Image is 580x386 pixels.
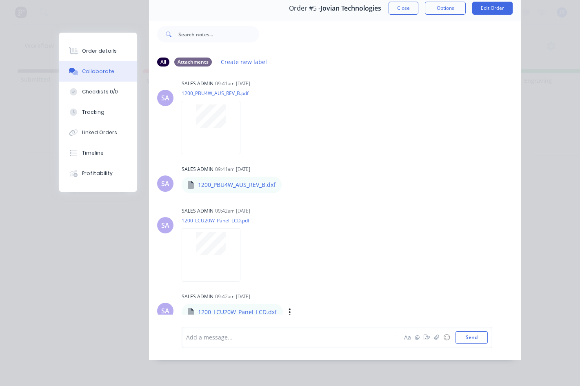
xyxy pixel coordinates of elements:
[59,41,137,61] button: Order details
[161,306,169,316] div: SA
[215,207,250,215] div: 09:42am [DATE]
[182,217,249,224] p: 1200_LCU20W_Panel_LCD.pdf
[82,109,104,116] div: Tracking
[82,129,117,136] div: Linked Orders
[82,88,118,95] div: Checklists 0/0
[289,4,320,12] span: Order #5 -
[59,122,137,143] button: Linked Orders
[198,181,276,189] p: 1200_PBU4W_AUS_REV_B.dxf
[442,333,451,342] button: ☺
[182,207,213,215] div: SALES ADMIN
[217,56,271,67] button: Create new label
[82,47,117,55] div: Order details
[161,220,169,230] div: SA
[215,293,250,300] div: 09:42am [DATE]
[215,80,250,87] div: 09:41am [DATE]
[389,2,418,15] button: Close
[59,102,137,122] button: Tracking
[182,166,213,173] div: SALES ADMIN
[82,149,104,157] div: Timeline
[320,4,381,12] span: Jovian Technologies
[161,179,169,189] div: SA
[182,293,213,300] div: SALES ADMIN
[82,170,113,177] div: Profitability
[161,93,169,103] div: SA
[215,166,250,173] div: 09:41am [DATE]
[456,331,488,344] button: Send
[198,308,277,316] p: 1200_LCU20W_Panel_LCD.dxf
[472,2,513,15] button: Edit Order
[59,143,137,163] button: Timeline
[59,61,137,82] button: Collaborate
[412,333,422,342] button: @
[82,68,114,75] div: Collaborate
[59,163,137,184] button: Profitability
[174,58,212,67] div: Attachments
[59,82,137,102] button: Checklists 0/0
[182,90,249,97] p: 1200_PBU4W_AUS_REV_B.pdf
[182,80,213,87] div: SALES ADMIN
[402,333,412,342] button: Aa
[425,2,466,15] button: Options
[157,58,169,67] div: All
[178,26,259,42] input: Search notes...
